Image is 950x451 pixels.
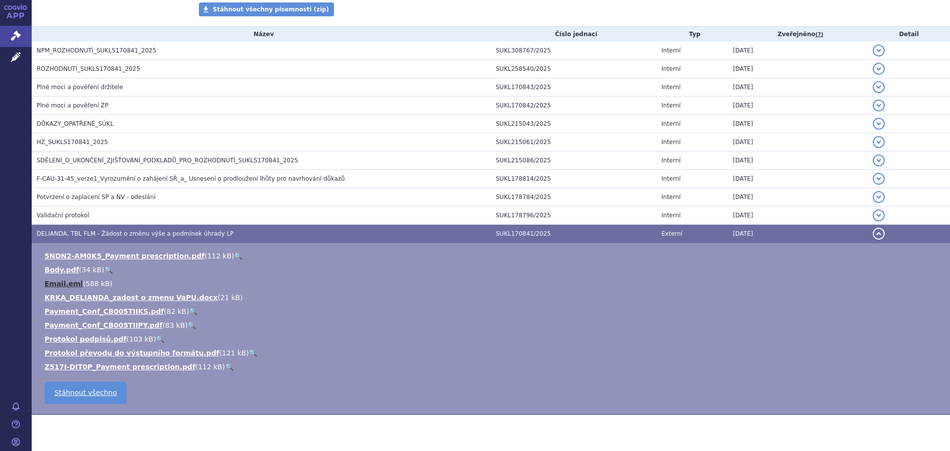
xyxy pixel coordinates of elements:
li: ( ) [45,251,940,261]
span: Interní [662,175,681,182]
a: 🔍 [156,335,164,343]
td: [DATE] [728,78,868,97]
td: [DATE] [728,133,868,151]
li: ( ) [45,320,940,330]
button: detail [873,81,885,93]
span: 588 kB [86,280,110,288]
button: detail [873,45,885,56]
td: SUKL178796/2025 [491,206,657,225]
button: detail [873,173,885,185]
span: DELIANDA, TBL FLM - Žádost o změnu výše a podmínek úhrady LP [37,230,234,237]
span: 21 kB [220,294,240,301]
button: detail [873,191,885,203]
th: Číslo jednací [491,27,657,42]
li: ( ) [45,306,940,316]
span: 112 kB [198,363,222,371]
span: Interní [662,194,681,200]
button: detail [873,209,885,221]
a: Email.eml [45,280,83,288]
a: Protokol převodu do výstupního formátu.pdf [45,349,219,357]
span: Potvrzení o zaplacení SP a NV - odeslání [37,194,155,200]
span: F-CAU-31-45_verze1_Vyrozumění o zahájení SŘ_a_ Usnesení o prodloužení lhůty pro navrhování důkazů [37,175,345,182]
span: Interní [662,84,681,91]
td: [DATE] [728,42,868,60]
span: Interní [662,47,681,54]
span: DŮKAZY_OPATŘENÉ_SÚKL [37,120,113,127]
td: [DATE] [728,170,868,188]
td: SUKL178814/2025 [491,170,657,188]
span: 112 kB [207,252,232,260]
th: Typ [657,27,728,42]
td: SUKL178784/2025 [491,188,657,206]
a: 🔍 [188,321,196,329]
th: Zveřejněno [728,27,868,42]
a: Body.pdf [45,266,79,274]
a: KRKA_DELIANDA_zadost o zmenu VaPU.docx [45,294,218,301]
span: Interní [662,212,681,219]
a: Payment_Conf_CB005TIIKS.pdf [45,307,164,315]
a: Z517I-DIT0P_Payment prescription.pdf [45,363,195,371]
span: Plné moci a pověření držitele [37,84,123,91]
td: [DATE] [728,151,868,170]
li: ( ) [45,334,940,344]
td: SUKL170841/2025 [491,225,657,243]
a: 5NDN2-AM0K5_Payment prescription.pdf [45,252,204,260]
a: 🔍 [249,349,257,357]
button: detail [873,136,885,148]
li: ( ) [45,279,940,289]
td: [DATE] [728,60,868,78]
td: SUKL215043/2025 [491,115,657,133]
li: ( ) [45,362,940,372]
button: detail [873,228,885,240]
a: Stáhnout všechny písemnosti (zip) [199,2,334,16]
td: [DATE] [728,206,868,225]
span: Interní [662,120,681,127]
a: 🔍 [189,307,197,315]
span: 34 kB [82,266,101,274]
abbr: (?) [815,31,823,38]
span: Stáhnout všechny písemnosti (zip) [213,6,329,13]
a: Payment_Conf_CB005TIIPY.pdf [45,321,162,329]
a: Stáhnout všechno [45,382,127,404]
li: ( ) [45,293,940,302]
li: ( ) [45,348,940,358]
span: 121 kB [222,349,246,357]
td: SUKL308767/2025 [491,42,657,60]
span: HZ_SUKLS170841_2025 [37,139,108,146]
td: [DATE] [728,225,868,243]
span: 103 kB [129,335,153,343]
a: 🔍 [104,266,113,274]
li: ( ) [45,265,940,275]
span: ROZHODNUTÍ_SUKLS170841_2025 [37,65,140,72]
td: SUKL170842/2025 [491,97,657,115]
span: 83 kB [165,321,185,329]
td: [DATE] [728,97,868,115]
span: Validační protokol [37,212,90,219]
button: detail [873,100,885,111]
td: SUKL170843/2025 [491,78,657,97]
button: detail [873,154,885,166]
a: 🔍 [234,252,242,260]
span: Externí [662,230,682,237]
span: 82 kB [167,307,187,315]
a: 🔍 [225,363,234,371]
button: detail [873,118,885,130]
td: SUKL215061/2025 [491,133,657,151]
th: Název [32,27,491,42]
td: [DATE] [728,115,868,133]
th: Detail [868,27,950,42]
span: Interní [662,102,681,109]
span: Interní [662,139,681,146]
span: Plné moci a pověření ZP [37,102,108,109]
span: NPM_ROZHODNUTÍ_SUKLS170841_2025 [37,47,156,54]
span: Interní [662,157,681,164]
span: SDĚLENÍ_O_UKONČENÍ_ZJIŠŤOVÁNÍ_PODKLADŮ_PRO_ROZHODNUTÍ_SUKLS170841_2025 [37,157,298,164]
span: Interní [662,65,681,72]
td: SUKL215086/2025 [491,151,657,170]
td: SUKL258540/2025 [491,60,657,78]
button: detail [873,63,885,75]
td: [DATE] [728,188,868,206]
a: Protokol podpisů.pdf [45,335,127,343]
